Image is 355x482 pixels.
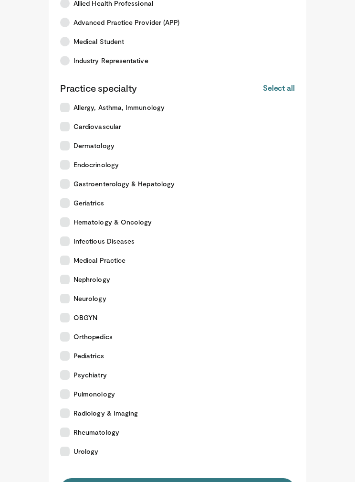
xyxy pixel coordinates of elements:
span: Pulmonology [73,389,115,399]
span: Allergy, Asthma, Immunology [73,103,165,112]
span: Radiology & Imaging [73,408,138,418]
span: Psychiatry [73,370,107,380]
span: Hematology & Oncology [73,217,152,227]
span: Advanced Practice Provider (APP) [73,18,179,27]
span: Nephrology [73,275,110,284]
button: Select all [263,83,295,93]
p: Practice specialty [60,82,136,94]
span: Industry Representative [73,56,148,65]
span: Gastroenterology & Hepatology [73,179,175,189]
span: Pediatrics [73,351,104,361]
span: OBGYN [73,313,97,322]
span: Urology [73,447,99,456]
span: Dermatology [73,141,115,150]
span: Orthopedics [73,332,113,342]
span: Infectious Diseases [73,236,135,246]
span: Cardiovascular [73,122,121,131]
span: Geriatrics [73,198,104,208]
span: Neurology [73,294,106,303]
span: Rheumatology [73,428,119,437]
span: Medical Practice [73,256,125,265]
span: Endocrinology [73,160,119,170]
span: Medical Student [73,37,124,46]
